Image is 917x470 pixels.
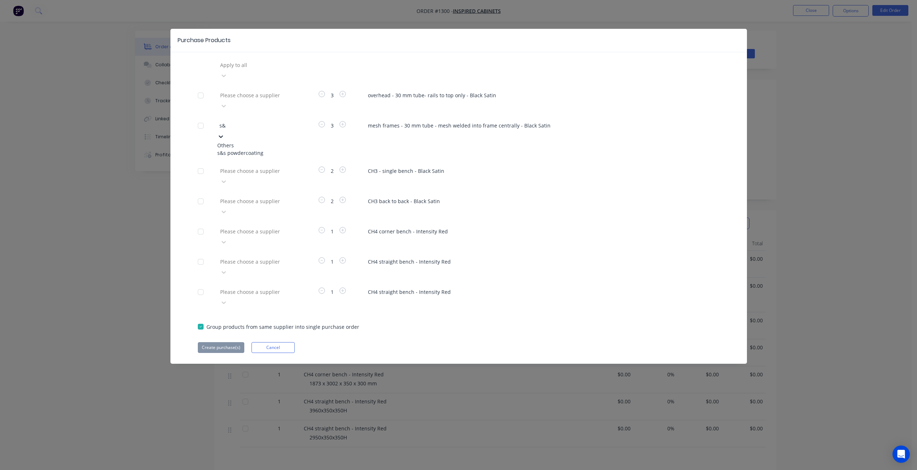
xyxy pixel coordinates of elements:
span: 1 [326,258,338,265]
span: CH4 corner bench - Intensity Red [368,228,720,235]
button: Cancel [251,342,295,353]
span: CH4 straight bench - Intensity Red [368,288,720,296]
span: 2 [326,197,338,205]
span: 1 [326,288,338,296]
div: Purchase Products [178,36,231,45]
span: CH3 - single bench - Black Satin [368,167,720,175]
div: Open Intercom Messenger [892,446,910,463]
span: 2 [326,167,338,175]
button: Create purchase(s) [198,342,244,353]
span: CH4 straight bench - Intensity Red [368,258,720,265]
span: mesh frames - 30 mm tube - mesh welded into frame centrally - Black Satin [368,122,720,129]
span: 3 [326,122,338,129]
div: Others [217,142,297,149]
span: CH3 back to back - Black Satin [368,197,720,205]
span: Group products from same supplier into single purchase order [206,323,359,331]
div: s&s powdercoating [217,149,297,157]
span: 3 [326,91,338,99]
span: overhead - 30 mm tube- rails to top only - Black Satin [368,91,720,99]
span: 1 [326,228,338,235]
